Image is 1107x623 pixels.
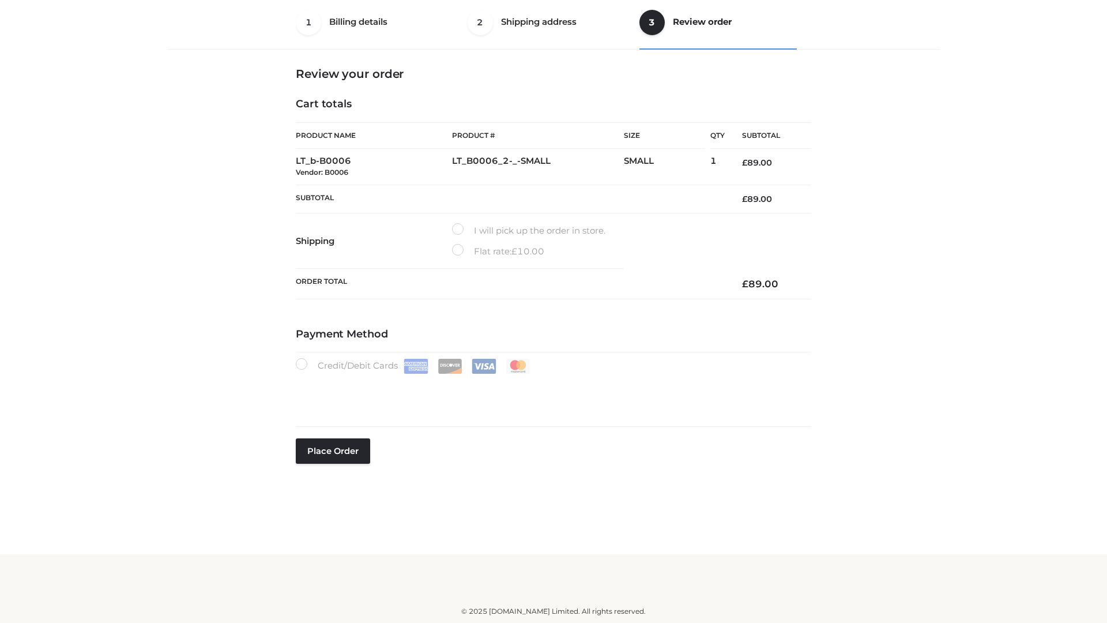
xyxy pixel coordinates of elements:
h4: Payment Method [296,328,811,341]
th: Shipping [296,213,452,269]
th: Subtotal [296,185,725,213]
img: Amex [404,359,428,374]
div: © 2025 [DOMAIN_NAME] Limited. All rights reserved. [171,606,936,617]
img: Visa [472,359,496,374]
td: SMALL [624,149,710,185]
bdi: 89.00 [742,194,772,204]
img: Discover [438,359,462,374]
img: Mastercard [506,359,530,374]
bdi: 89.00 [742,278,778,290]
span: £ [742,278,748,290]
label: Credit/Debit Cards [296,358,532,374]
th: Product # [452,122,624,149]
button: Place order [296,438,370,464]
h4: Cart totals [296,98,811,111]
th: Product Name [296,122,452,149]
td: LT_b-B0006 [296,149,452,185]
small: Vendor: B0006 [296,168,348,177]
td: 1 [710,149,725,185]
bdi: 10.00 [511,246,544,257]
label: I will pick up the order in store. [452,223,605,238]
bdi: 89.00 [742,157,772,168]
label: Flat rate: [452,244,544,259]
td: LT_B0006_2-_-SMALL [452,149,624,185]
span: £ [742,157,747,168]
th: Size [624,123,705,149]
h3: Review your order [296,67,811,81]
span: £ [742,194,747,204]
th: Qty [710,122,725,149]
th: Order Total [296,269,725,299]
th: Subtotal [725,123,811,149]
iframe: Secure payment input frame [293,371,809,414]
span: £ [511,246,517,257]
